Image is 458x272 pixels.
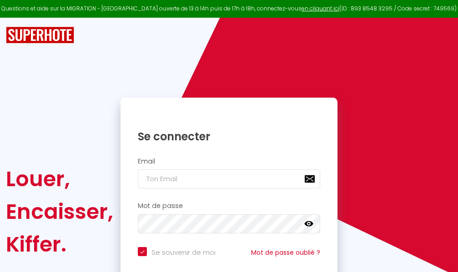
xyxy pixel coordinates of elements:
div: Louer, [6,163,113,195]
div: Encaisser, [6,195,113,228]
h2: Email [138,158,320,165]
h2: Mot de passe [138,202,320,210]
div: Kiffer. [6,228,113,261]
a: Mot de passe oublié ? [251,248,320,257]
a: en cliquant ici [302,5,339,12]
img: SuperHote logo [6,27,74,44]
h1: Se connecter [138,129,320,143]
input: Ton Email [138,169,320,188]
